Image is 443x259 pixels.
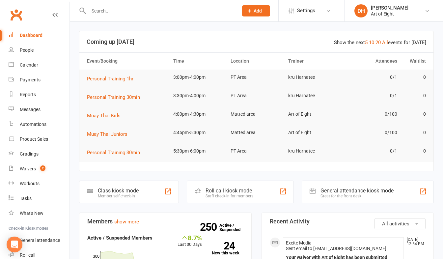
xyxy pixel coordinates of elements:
[9,161,69,176] a: Waivers 2
[400,88,429,103] td: 0
[9,191,69,206] a: Tasks
[375,40,381,45] a: 20
[87,75,138,83] button: Personal Training 1hr
[9,43,69,58] a: People
[170,70,228,85] td: 3:00pm-4:00pm
[320,187,394,194] div: General attendance kiosk mode
[87,93,145,101] button: Personal Training 30min
[87,130,132,138] button: Muay Thai Juniors
[285,106,343,122] td: Art of Eight
[170,53,228,70] th: Time
[343,70,400,85] td: 0/1
[228,143,285,159] td: PT Area
[170,143,228,159] td: 5:30pm-6:00pm
[228,88,285,103] td: PT Area
[40,165,45,171] span: 2
[354,4,368,17] div: DH
[9,102,69,117] a: Messages
[87,6,234,15] input: Search...
[87,94,140,100] span: Personal Training 30min
[228,125,285,140] td: Matted area
[286,246,386,251] span: Sent email to [EMAIL_ADDRESS][DOMAIN_NAME]
[9,117,69,132] a: Automations
[20,77,41,82] div: Payments
[285,70,343,85] td: kru Harnatee
[297,3,315,18] span: Settings
[114,219,139,225] a: show more
[228,106,285,122] td: Matted area
[9,87,69,102] a: Reports
[228,53,285,70] th: Location
[365,40,368,45] a: 5
[84,53,170,70] th: Event/Booking
[382,221,409,227] span: All activities
[87,218,243,225] h3: Members
[343,125,400,140] td: 0/100
[9,147,69,161] a: Gradings
[178,234,202,248] div: Last 30 Days
[254,8,262,14] span: Add
[285,143,343,159] td: kru Harnatee
[7,237,22,252] div: Open Intercom Messenger
[20,136,48,142] div: Product Sales
[178,234,202,241] div: 8.7%
[200,222,219,232] strong: 250
[343,106,400,122] td: 0/100
[20,92,36,97] div: Reports
[374,218,426,229] button: All activities
[20,166,36,171] div: Waivers
[87,149,145,157] button: Personal Training 30min
[20,181,40,186] div: Workouts
[8,7,24,23] a: Clubworx
[400,143,429,159] td: 0
[98,194,139,198] div: Member self check-in
[212,242,243,255] a: 24New this week
[20,238,60,243] div: General attendance
[285,88,343,103] td: kru Harnatee
[400,53,429,70] th: Waitlist
[87,112,125,120] button: Muay Thai Kids
[20,107,41,112] div: Messages
[400,125,429,140] td: 0
[212,241,235,251] strong: 24
[320,194,394,198] div: Great for the front desk
[400,106,429,122] td: 0
[286,240,312,245] span: Excite Media
[20,33,42,38] div: Dashboard
[228,70,285,85] td: PT Area
[87,150,140,156] span: Personal Training 30min
[343,143,400,159] td: 0/1
[219,218,248,237] a: 250Active / Suspended
[87,39,426,45] h3: Coming up [DATE]
[20,47,34,53] div: People
[371,5,408,11] div: [PERSON_NAME]
[242,5,270,16] button: Add
[9,58,69,72] a: Calendar
[170,88,228,103] td: 3:30pm-4:00pm
[9,28,69,43] a: Dashboard
[403,238,425,246] time: [DATE] 12:54 PM
[285,125,343,140] td: Art of Eight
[400,70,429,85] td: 0
[334,39,426,46] div: Show the next events for [DATE]
[285,53,343,70] th: Trainer
[20,151,39,157] div: Gradings
[98,187,139,194] div: Class kiosk mode
[9,176,69,191] a: Workouts
[9,132,69,147] a: Product Sales
[343,53,400,70] th: Attendees
[343,88,400,103] td: 0/1
[87,76,133,82] span: Personal Training 1hr
[371,11,408,17] div: Art of Eight
[206,187,253,194] div: Roll call kiosk mode
[369,40,374,45] a: 10
[20,252,35,258] div: Roll call
[170,106,228,122] td: 4:00pm-4:30pm
[170,125,228,140] td: 4:45pm-5:30pm
[20,122,46,127] div: Automations
[20,211,43,216] div: What's New
[9,206,69,221] a: What's New
[206,194,253,198] div: Staff check-in for members
[20,196,32,201] div: Tasks
[87,235,152,241] strong: Active / Suspended Members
